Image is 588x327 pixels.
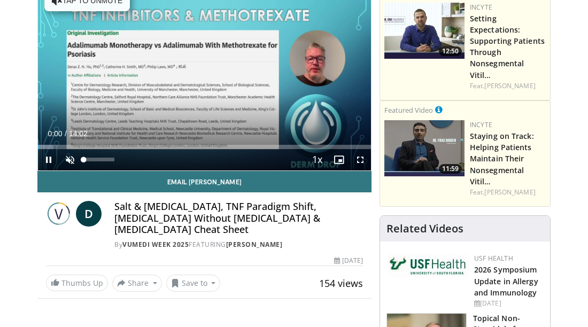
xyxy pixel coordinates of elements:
[470,13,545,80] a: Setting Expectations: Supporting Patients Through Nonsegmental Vitil…
[112,275,162,292] button: Share
[46,275,108,291] a: Thumbs Up
[37,171,372,192] a: Email [PERSON_NAME]
[484,81,535,90] a: [PERSON_NAME]
[470,131,534,186] a: Staying on Track: Helping Patients Maintain Their Nonsegmental Vitil…
[384,105,433,115] small: Featured Video
[226,240,283,249] a: [PERSON_NAME]
[439,164,462,174] span: 11:59
[484,188,535,197] a: [PERSON_NAME]
[114,201,363,236] h4: Salt & [MEDICAL_DATA], TNF Paradigm Shift, [MEDICAL_DATA] Without [MEDICAL_DATA] & [MEDICAL_DATA]...
[319,277,363,290] span: 154 views
[474,299,541,308] div: [DATE]
[83,158,114,161] div: Volume Level
[166,275,221,292] button: Save to
[46,201,72,227] img: Vumedi Week 2025
[76,201,102,227] a: D
[389,254,469,277] img: 6ba8804a-8538-4002-95e7-a8f8012d4a11.png.150x105_q85_autocrop_double_scale_upscale_version-0.2.jpg
[59,149,81,170] button: Unmute
[307,149,328,170] button: Playback Rate
[384,3,465,59] img: 98b3b5a8-6d6d-4e32-b979-fd4084b2b3f2.png.150x105_q85_crop-smart_upscale.jpg
[114,240,363,250] div: By FEATURING
[474,264,538,297] a: 2026 Symposium Update in Allergy and Immunology
[470,188,546,197] div: Feat.
[328,149,350,170] button: Enable picture-in-picture mode
[38,149,59,170] button: Pause
[122,240,189,249] a: Vumedi Week 2025
[470,81,546,91] div: Feat.
[439,46,462,56] span: 12:50
[384,120,465,176] img: fe0751a3-754b-4fa7-bfe3-852521745b57.png.150x105_q85_crop-smart_upscale.jpg
[386,222,463,235] h4: Related Videos
[48,129,62,138] span: 0:00
[334,256,363,266] div: [DATE]
[470,120,492,129] a: Incyte
[69,129,88,138] span: 14:02
[384,120,465,176] a: 11:59
[470,3,492,12] a: Incyte
[350,149,371,170] button: Fullscreen
[474,254,513,263] a: USF Health
[384,3,465,59] a: 12:50
[38,145,371,149] div: Progress Bar
[65,129,67,138] span: /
